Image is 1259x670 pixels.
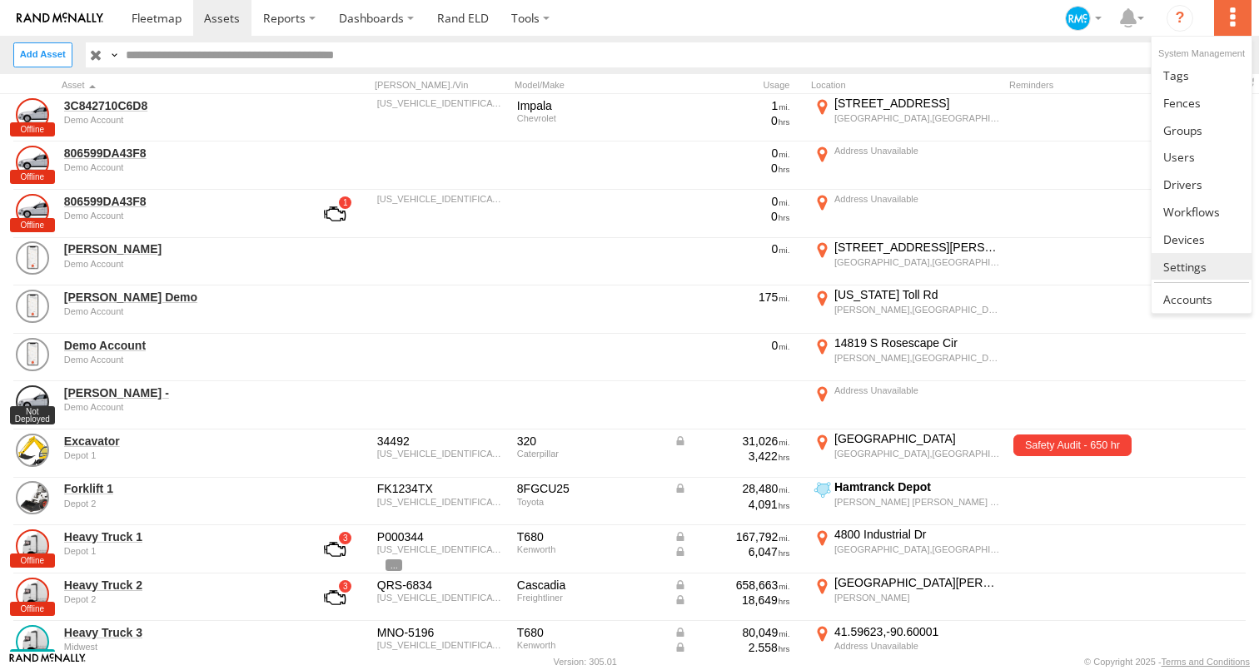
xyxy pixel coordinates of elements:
div: Location [811,79,1003,91]
div: T680 [517,529,662,544]
div: undefined [64,402,292,412]
span: Safety Audit - 650 hr [1013,434,1131,456]
div: Data from Vehicle CANbus [674,593,790,608]
div: 2G1WA5E30G1105944 [377,98,505,108]
div: Data from Vehicle CANbus [674,625,790,640]
div: [STREET_ADDRESS][PERSON_NAME] [834,240,1000,255]
div: Data from Vehicle CANbus [674,434,790,449]
div: Caterpillar [517,449,662,459]
div: undefined [64,594,292,604]
a: [PERSON_NAME] - [64,385,292,400]
div: Chevrolet [517,113,662,123]
div: Version: 305.01 [554,657,617,667]
div: 14819 S Rosescape Cir [834,335,1000,350]
div: undefined [64,306,292,316]
div: 320 [517,434,662,449]
div: 0 [674,146,790,161]
label: Click to View Current Location [811,191,1003,236]
a: View Asset Details [16,338,49,371]
div: Freightliner [517,593,662,603]
div: 34492 [377,434,505,449]
a: Excavator [64,434,292,449]
div: Hamtranck Depot [834,479,1000,494]
div: 0 [674,209,790,224]
a: [PERSON_NAME] Demo [64,290,292,305]
div: undefined [64,211,292,221]
div: [GEOGRAPHIC_DATA],[GEOGRAPHIC_DATA] [834,256,1000,268]
div: [PERSON_NAME]./Vin [375,79,508,91]
a: 806599DA43F8 [64,146,292,161]
img: rand-logo.svg [17,12,103,24]
div: P000344 [377,529,505,544]
div: Reminders [1009,79,1134,91]
div: [PERSON_NAME] [PERSON_NAME] Demo Account [834,496,1000,508]
div: Data from Vehicle CANbus [674,544,790,559]
label: Click to View Current Location [811,287,1003,332]
a: View Asset Details [16,625,49,658]
a: Heavy Truck 2 [64,578,292,593]
div: 3AKJGLDR9KDKS2775 [377,593,505,603]
div: 175 [674,290,790,305]
div: 8FGCU25 [517,481,662,496]
a: 806599DA43F8 [64,194,292,209]
label: Click to View Current Location [811,143,1003,188]
a: Terms and Conditions [1162,657,1250,667]
div: [PERSON_NAME] [834,592,1000,603]
div: undefined [64,355,292,365]
div: Data from Vehicle CANbus [674,481,790,496]
div: Impala [517,98,662,113]
label: Search Filter Options [1149,42,1185,67]
div: undefined [64,162,292,172]
div: 0 [674,241,790,256]
label: Click to View Current Location [811,623,1003,668]
a: Demo Account [64,338,292,353]
div: [PERSON_NAME],[GEOGRAPHIC_DATA] [834,304,1000,315]
a: View Asset Details [16,241,49,275]
span: 41.59623 [834,625,886,638]
div: Toyota [517,497,662,507]
a: View Asset Details [16,194,49,227]
div: undefined [64,259,292,269]
label: Click to View Current Location [811,240,1003,285]
div: [GEOGRAPHIC_DATA],[GEOGRAPHIC_DATA] [834,543,1000,555]
div: Data from Vehicle CANbus [674,529,790,544]
div: © Copyright 2025 - [1084,657,1250,667]
div: Kenworth [517,640,662,650]
div: 1XP5DB9X2XN491467 [377,449,505,459]
a: View Asset with Fault/s [304,529,366,569]
a: Forklift 1 [64,481,292,496]
div: MNO-5196 [377,625,505,640]
div: Click to Sort [62,79,295,91]
label: Click to View Current Location [811,479,1003,524]
div: 0 [674,194,790,209]
label: Search Query [107,42,120,67]
a: View Asset Details [16,146,49,179]
a: Heavy Truck 1 [64,529,292,544]
div: Usage [671,79,804,91]
div: [GEOGRAPHIC_DATA],[GEOGRAPHIC_DATA] [834,448,1000,459]
a: View Asset with Fault/s [304,194,366,234]
label: Click to View Current Location [811,575,1003,620]
div: Cascadia [517,578,662,593]
div: undefined [64,499,292,509]
div: Demo Account [1059,6,1107,31]
div: FK1234TX [377,481,505,496]
div: 1XKYDP9XXPJ265789 [377,544,505,554]
div: undefined [64,546,292,556]
a: View Asset with Fault/s [304,578,366,618]
a: Heavy Truck 3 [64,625,292,640]
div: [US_STATE] Toll Rd [834,287,1000,302]
div: QRS-6834 [377,578,505,593]
div: 0 [674,338,790,353]
label: Click to View Current Location [811,383,1003,428]
a: [PERSON_NAME] [64,241,292,256]
div: [STREET_ADDRESS] [834,96,1000,111]
label: Click to View Current Location [811,527,1003,572]
a: View Asset Details [16,290,49,323]
label: Create New Asset [13,42,72,67]
div: 0 [674,161,790,176]
div: Data from Vehicle CANbus [674,640,790,655]
div: undefined [64,450,292,460]
div: 1XKYDP9X8PJ265791 [377,640,505,650]
div: [GEOGRAPHIC_DATA],[GEOGRAPHIC_DATA] [834,112,1000,124]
